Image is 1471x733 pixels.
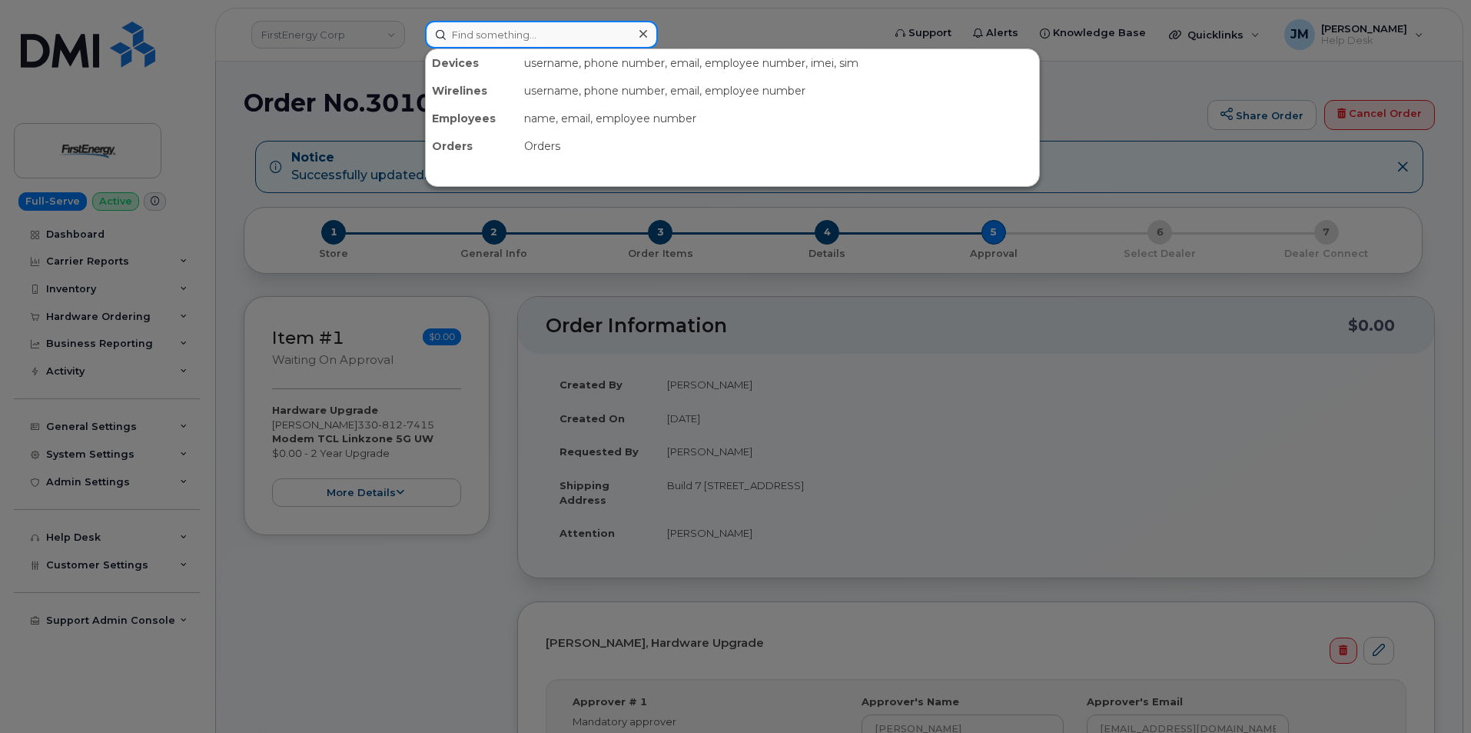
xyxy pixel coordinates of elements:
div: name, email, employee number [518,105,1039,132]
div: Orders [518,132,1039,160]
div: Employees [426,105,518,132]
iframe: Messenger Launcher [1404,666,1459,721]
div: username, phone number, email, employee number [518,77,1039,105]
div: Devices [426,49,518,77]
div: Orders [426,132,518,160]
div: Wirelines [426,77,518,105]
div: username, phone number, email, employee number, imei, sim [518,49,1039,77]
